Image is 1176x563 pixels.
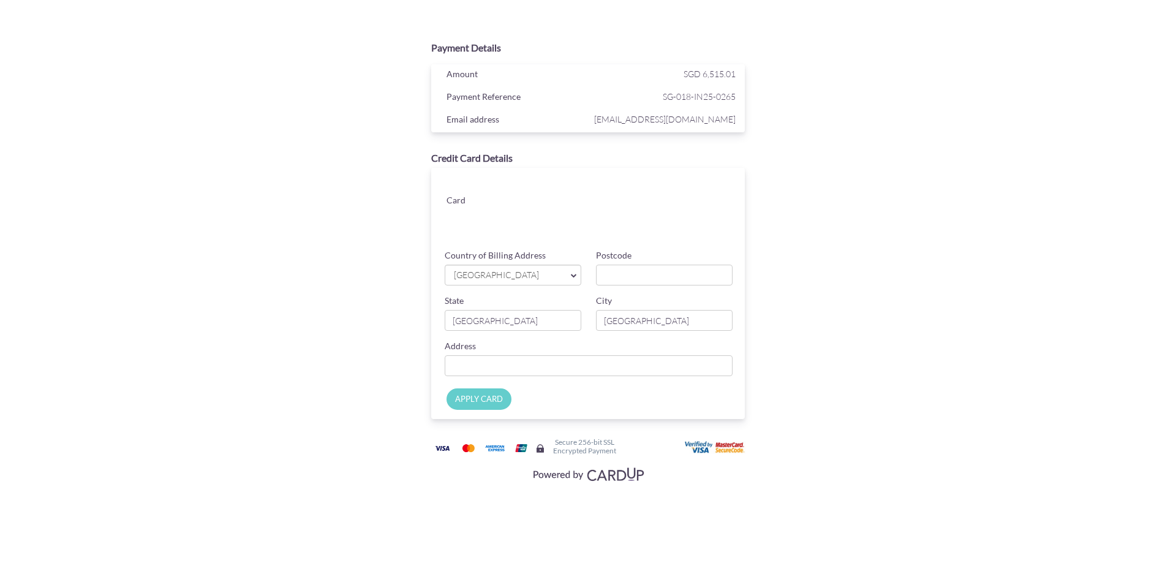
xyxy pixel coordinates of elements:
label: City [596,295,612,307]
div: Card [437,192,514,211]
label: State [445,295,464,307]
span: [EMAIL_ADDRESS][DOMAIN_NAME] [591,111,736,127]
img: Visa, Mastercard [527,463,649,485]
label: Postcode [596,249,631,262]
span: SGD 6,515.01 [684,69,736,79]
label: Country of Billing Address [445,249,546,262]
label: Address [445,340,476,352]
div: Email address [437,111,591,130]
h6: Secure 256-bit SSL Encrypted Payment [553,438,616,454]
iframe: Secure card security code input frame [629,207,733,229]
div: Amount [437,66,591,85]
span: SG-018-IN25-0265 [591,89,736,104]
a: [GEOGRAPHIC_DATA] [445,265,581,285]
img: American Express [483,440,507,456]
iframe: Secure card expiration date input frame [524,207,628,229]
img: Visa [430,440,454,456]
div: Payment Details [431,41,745,55]
input: APPLY CARD [447,388,511,410]
div: Credit Card Details [431,151,745,165]
div: Payment Reference [437,89,591,107]
span: [GEOGRAPHIC_DATA] [453,269,561,282]
img: Mastercard [456,440,481,456]
img: Secure lock [535,444,545,453]
iframe: Secure card number input frame [524,180,734,202]
img: User card [685,441,746,455]
img: Union Pay [509,440,533,456]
